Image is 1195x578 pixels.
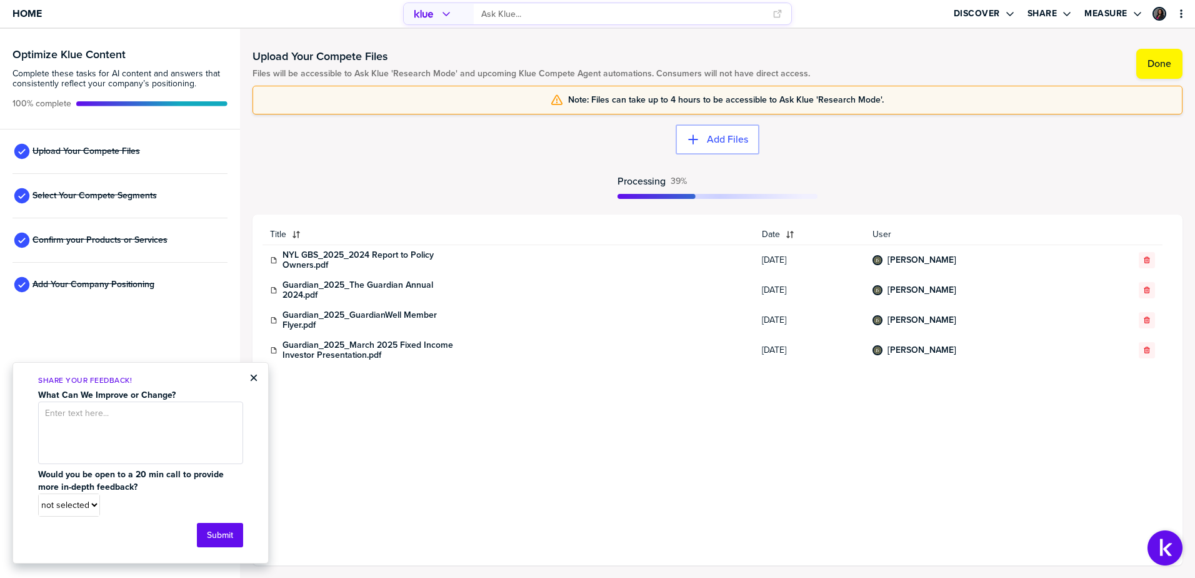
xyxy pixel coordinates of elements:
span: Processing [617,176,666,186]
a: NYL GBS_2025_2024 Report to Policy Owners.pdf [282,250,470,270]
label: Discover [954,8,1000,19]
span: [DATE] [762,285,857,295]
a: Edit Profile [1151,6,1167,22]
a: Guardian_2025_The Guardian Annual 2024.pdf [282,280,470,300]
span: Active [12,99,71,109]
label: Done [1147,58,1171,70]
a: Guardian_2025_GuardianWell Member Flyer.pdf [282,310,470,330]
input: Ask Klue... [481,4,764,24]
button: Close [249,370,258,385]
div: Sigourney Di Risi [1152,7,1166,21]
span: Active [671,176,687,186]
a: [PERSON_NAME] [887,345,956,355]
h3: Optimize Klue Content [12,49,227,60]
div: Joseph Stimart [872,345,882,355]
img: e7d25042e725899b59586bcabbb93c17-sml.png [874,317,881,324]
a: [PERSON_NAME] [887,285,956,295]
img: e7d25042e725899b59586bcabbb93c17-sml.png [874,256,881,264]
label: Measure [1084,8,1127,19]
span: Note: Files can take up to 4 hours to be accessible to Ask Klue 'Research Mode'. [568,95,884,105]
span: Home [12,8,42,19]
span: Add Your Company Positioning [32,280,154,290]
span: User [872,230,1084,240]
span: Upload Your Compete Files [32,146,140,156]
a: Guardian_2025_March 2025 Fixed Income Investor Presentation.pdf [282,340,470,360]
div: Joseph Stimart [872,285,882,295]
span: Date [762,230,780,240]
span: Complete these tasks for AI content and answers that consistently reflect your company’s position... [12,69,227,89]
strong: Would you be open to a 20 min call to provide more in-depth feedback? [38,468,226,494]
span: Files will be accessible to Ask Klue 'Research Mode' and upcoming Klue Compete Agent automations.... [252,69,810,79]
span: [DATE] [762,255,857,265]
span: [DATE] [762,345,857,355]
img: e7d25042e725899b59586bcabbb93c17-sml.png [874,286,881,294]
h1: Upload Your Compete Files [252,49,810,64]
div: Joseph Stimart [872,315,882,325]
strong: What Can We Improve or Change? [38,388,176,402]
img: 067a2c94e62710512124e0c09c2123d5-sml.png [1154,8,1165,19]
button: Open Support Center [1147,530,1182,565]
span: [DATE] [762,315,857,325]
div: Joseph Stimart [872,255,882,265]
span: Title [270,230,286,240]
p: Share Your Feedback! [38,375,243,386]
a: [PERSON_NAME] [887,255,956,265]
button: Submit [197,523,243,547]
span: Confirm your Products or Services [32,235,167,245]
label: Add Files [707,133,748,146]
a: [PERSON_NAME] [887,315,956,325]
img: e7d25042e725899b59586bcabbb93c17-sml.png [874,347,881,354]
span: Select Your Compete Segments [32,191,157,201]
label: Share [1027,8,1057,19]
